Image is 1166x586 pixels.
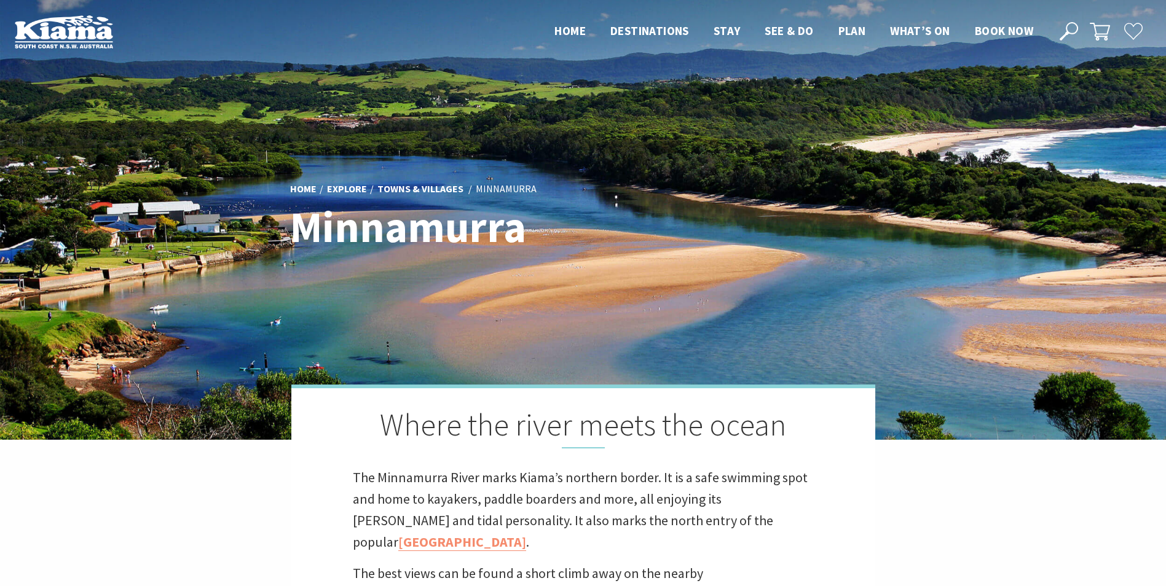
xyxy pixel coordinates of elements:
span: Book now [975,23,1033,38]
li: Minnamurra [476,181,537,197]
span: Destinations [610,23,689,38]
span: What’s On [890,23,950,38]
a: Home [290,182,317,196]
nav: Main Menu [542,21,1046,42]
a: [GEOGRAPHIC_DATA] [398,533,526,551]
h2: Where the river meets the ocean [353,407,814,448]
h1: Minnamurra [290,203,637,251]
a: Towns & Villages [377,182,463,196]
p: The Minnamurra River marks Kiama’s northern border. It is a safe swimming spot and home to kayake... [353,467,814,553]
img: Kiama Logo [15,15,113,49]
span: Home [554,23,586,38]
span: See & Do [765,23,813,38]
span: Stay [714,23,741,38]
span: Plan [838,23,866,38]
a: Explore [327,182,367,196]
